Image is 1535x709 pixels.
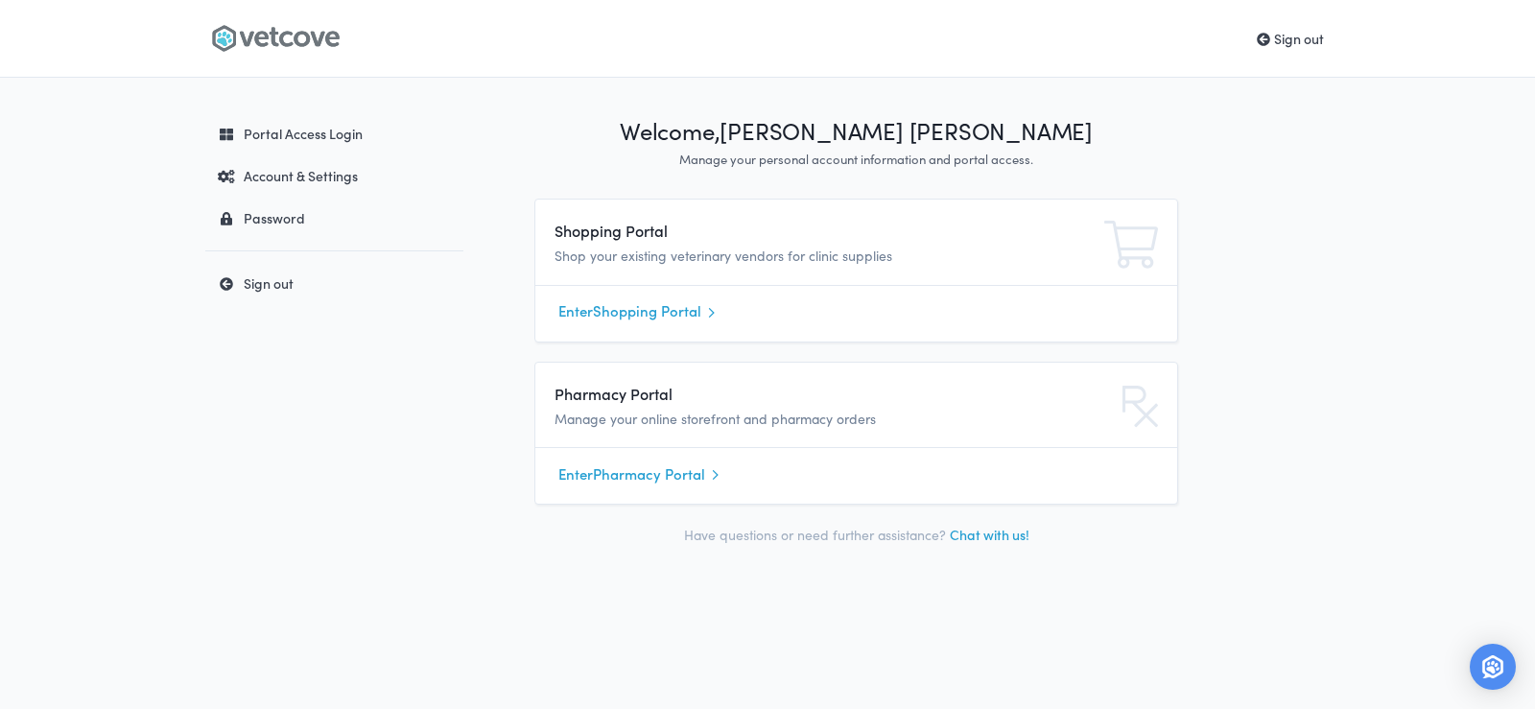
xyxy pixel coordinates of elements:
p: Manage your personal account information and portal access. [534,151,1178,169]
div: Portal Access Login [209,124,454,143]
h4: Shopping Portal [555,219,956,242]
div: Password [209,208,454,227]
a: Sign out [1257,29,1324,48]
p: Manage your online storefront and pharmacy orders [555,409,956,430]
h4: Pharmacy Portal [555,382,956,405]
a: EnterPharmacy Portal [558,460,1154,488]
div: Sign out [209,273,454,293]
a: Password [205,201,463,235]
a: Chat with us! [950,525,1029,544]
a: Account & Settings [205,158,463,193]
div: Account & Settings [209,166,454,185]
a: EnterShopping Portal [558,297,1154,326]
p: Have questions or need further assistance? [534,524,1178,546]
a: Portal Access Login [205,116,463,151]
p: Shop your existing veterinary vendors for clinic supplies [555,246,956,267]
div: Open Intercom Messenger [1470,644,1516,690]
h1: Welcome, [PERSON_NAME] [PERSON_NAME] [534,116,1178,147]
a: Sign out [205,266,463,300]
